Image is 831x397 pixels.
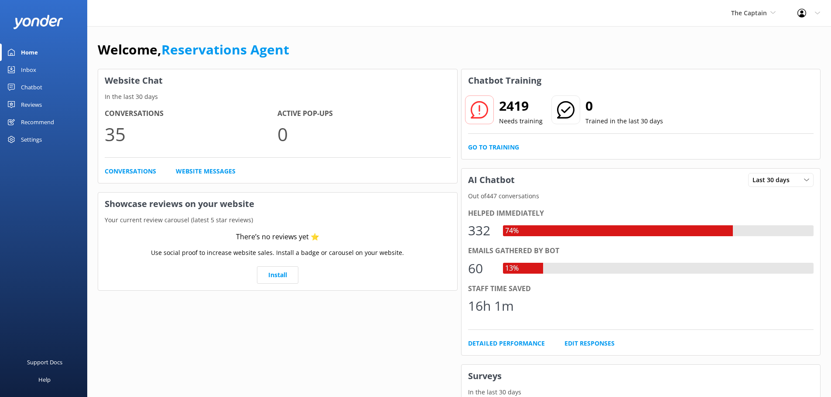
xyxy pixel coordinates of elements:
a: Install [257,266,298,284]
h4: Conversations [105,108,277,119]
h4: Active Pop-ups [277,108,450,119]
div: Help [38,371,51,388]
h2: 0 [585,95,663,116]
div: Helped immediately [468,208,814,219]
a: Go to Training [468,143,519,152]
img: yonder-white-logo.png [13,15,63,29]
p: 0 [277,119,450,149]
a: Conversations [105,166,156,176]
div: There’s no reviews yet ⭐ [236,231,319,243]
p: Out of 447 conversations [462,191,821,201]
div: Home [21,44,38,61]
div: Emails gathered by bot [468,245,814,257]
h1: Welcome, [98,39,289,60]
p: Your current review carousel (latest 5 star reviews) [98,215,457,225]
div: Staff time saved [468,283,814,295]
div: 13% [503,263,521,274]
div: 74% [503,225,521,237]
div: Settings [21,131,42,148]
h3: Chatbot Training [462,69,548,92]
p: Trained in the last 30 days [585,116,663,126]
div: 332 [468,220,494,241]
div: Recommend [21,113,54,131]
h3: AI Chatbot [462,169,521,191]
h3: Surveys [462,365,821,387]
h3: Showcase reviews on your website [98,193,457,215]
p: In the last 30 days [462,387,821,397]
div: 16h 1m [468,295,514,316]
div: 60 [468,258,494,279]
a: Edit Responses [564,339,615,348]
span: Last 30 days [752,175,795,185]
p: Use social proof to increase website sales. Install a badge or carousel on your website. [151,248,404,258]
h2: 2419 [499,95,543,116]
p: In the last 30 days [98,92,457,102]
p: 35 [105,119,277,149]
div: Support Docs [27,353,62,371]
p: Needs training [499,116,543,126]
a: Detailed Performance [468,339,545,348]
a: Reservations Agent [161,41,289,58]
div: Chatbot [21,78,42,96]
span: The Captain [731,9,767,17]
h3: Website Chat [98,69,457,92]
a: Website Messages [176,166,236,176]
div: Inbox [21,61,36,78]
div: Reviews [21,96,42,113]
